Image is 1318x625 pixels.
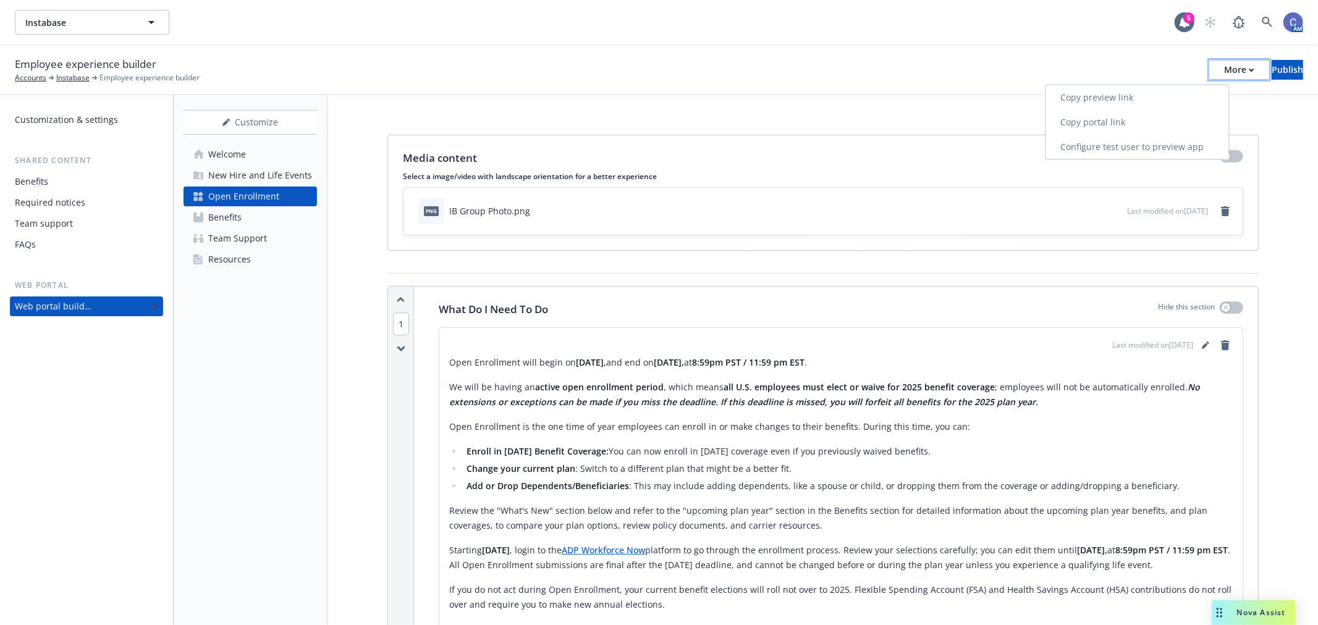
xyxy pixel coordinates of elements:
[1255,10,1280,35] a: Search
[449,419,1233,434] p: Open Enrollment is the one time of year employees can enroll in or make changes to their benefits...
[1227,10,1251,35] a: Report a Bug
[184,110,317,135] button: Customize
[535,381,664,393] strong: active open enrollment period
[1218,204,1233,219] a: remove
[562,544,645,556] a: ADP Workforce Now
[1115,544,1228,556] strong: 8:59pm PST / 11:59 pm EST
[439,301,548,317] p: What Do I Need To Do
[1077,544,1107,556] strong: [DATE],
[1046,110,1229,135] a: Copy portal link
[99,72,200,83] span: Employee experience builder
[463,444,1233,459] li: You can now enroll in [DATE] coverage even if you previously waived benefits.
[1158,301,1215,317] p: Hide this section
[208,145,246,164] div: Welcome
[1272,60,1303,80] button: Publish
[15,56,156,72] span: Employee experience builder
[10,296,163,316] a: Web portal builder
[10,110,163,130] a: Customization & settings
[1283,12,1303,32] img: photo
[184,145,317,164] a: Welcome
[1212,600,1227,625] div: Drag to move
[576,356,606,368] strong: [DATE],
[15,235,36,254] div: FAQs
[15,172,48,191] div: Benefits
[56,72,90,83] a: Instabase
[467,463,575,474] strong: Change your current plan
[654,356,684,368] strong: [DATE],
[403,150,477,166] p: Media content
[15,214,73,233] div: Team support
[208,187,279,206] div: Open Enrollment
[208,250,251,269] div: Resources
[15,296,91,316] div: Web portal builder
[482,544,510,556] strong: [DATE]
[393,317,409,330] button: 1
[1212,600,1296,625] button: Nova Assist
[424,206,439,216] span: png
[1198,338,1213,353] a: editPencil
[1111,204,1122,217] button: preview file
[1127,206,1208,216] span: Last modified on [DATE]
[184,187,317,206] a: Open Enrollment
[1091,204,1101,217] button: download file
[184,208,317,227] a: Benefits
[1046,85,1229,110] a: Copy preview link
[1209,60,1269,80] button: More
[10,214,163,233] a: Team support
[208,166,312,185] div: New Hire and Life Events
[184,166,317,185] a: New Hire and Life Events
[393,312,409,335] span: 1
[463,461,1233,476] li: : Switch to a different plan that might be a better fit.
[1237,607,1286,618] span: Nova Assist
[208,208,242,227] div: Benefits
[184,250,317,269] a: Resources
[15,10,169,35] button: Instabase
[10,172,163,191] a: Benefits
[449,582,1233,612] p: If you do not act during Open Enrollment, your current benefit elections will roll not over to 20...
[10,235,163,254] a: FAQs
[449,543,1233,573] p: Starting , login to the platform to go through the enrollment process. Review your selections car...
[724,381,995,393] strong: all U.S. employees must elect or waive for 2025 benefit coverage
[184,111,317,134] div: Customize
[1224,61,1254,79] div: More
[403,171,1243,182] p: Select a image/video with landscape orientation for a better experience
[25,16,132,29] span: Instabase
[449,355,1233,370] p: Open Enrollment will begin on and end on at .
[692,356,805,368] strong: 8:59pm PST / 11:59 pm EST
[467,445,609,457] strong: Enroll in [DATE] Benefit Coverage:
[15,193,85,212] div: Required notices
[184,229,317,248] a: Team Support
[463,479,1233,493] li: : This may include adding dependents, like a spouse or child, or dropping them from the coverage ...
[449,380,1233,409] p: We will be having an , which means ; employees will not be automatically enrolled.
[208,229,267,248] div: Team Support
[1046,135,1229,159] a: Configure test user to preview app
[1112,340,1193,351] span: Last modified on [DATE]
[15,72,46,83] a: Accounts
[1183,12,1194,23] div: 5
[449,503,1233,533] p: Review the "What's New" section below and refer to the "upcoming plan year" section in the Benefi...
[467,480,629,492] strong: Add or Drop Dependents/Beneficiaries
[1198,10,1223,35] a: Start snowing
[1218,338,1233,353] a: remove
[10,193,163,212] a: Required notices
[15,110,118,130] div: Customization & settings
[1272,61,1303,79] div: Publish
[449,204,530,217] div: IB Group Photo.png
[10,154,163,167] div: Shared content
[10,279,163,292] div: Web portal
